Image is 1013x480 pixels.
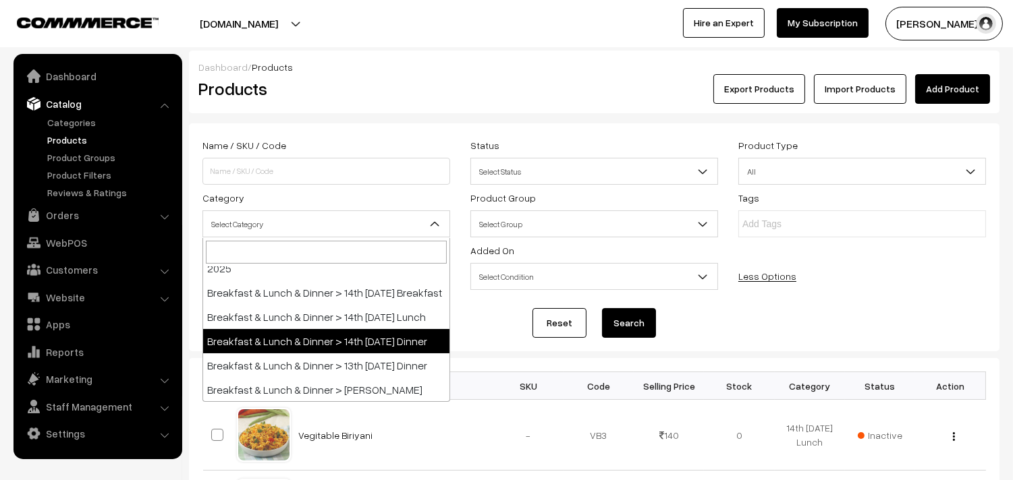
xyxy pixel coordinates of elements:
[153,7,325,40] button: [DOMAIN_NAME]
[203,353,449,378] li: Breakfast & Lunch & Dinner > 13th [DATE] Dinner
[470,263,718,290] span: Select Condition
[44,115,177,129] a: Categories
[198,60,990,74] div: /
[775,400,845,471] td: 14th [DATE] Lunch
[602,308,656,338] button: Search
[198,78,449,99] h2: Products
[845,372,915,400] th: Status
[471,212,717,236] span: Select Group
[17,394,177,419] a: Staff Management
[17,231,177,255] a: WebPOS
[470,210,718,237] span: Select Group
[471,265,717,289] span: Select Condition
[683,8,765,38] a: Hire an Expert
[203,212,449,236] span: Select Category
[17,203,177,227] a: Orders
[738,158,986,185] span: All
[17,285,177,309] a: Website
[885,7,1003,40] button: [PERSON_NAME] s…
[44,185,177,200] a: Reviews & Ratings
[704,372,774,400] th: Stock
[17,92,177,116] a: Catalog
[17,421,177,446] a: Settings
[17,312,177,336] a: Apps
[203,329,449,353] li: Breakfast & Lunch & Dinner > 14th [DATE] Dinner
[742,217,860,231] input: Add Tags
[44,150,177,164] a: Product Groups
[17,258,177,282] a: Customers
[713,74,805,104] button: Export Products
[915,372,985,400] th: Action
[198,61,248,73] a: Dashboard
[17,13,135,30] a: COMMMERCE
[777,8,869,38] a: My Subscription
[17,64,177,88] a: Dashboard
[203,305,449,329] li: Breakfast & Lunch & Dinner > 14th [DATE] Lunch
[299,429,373,441] a: Vegitable Biriyani
[470,243,514,258] label: Added On
[493,372,564,400] th: SKU
[953,432,955,441] img: Menu
[252,61,293,73] span: Products
[634,400,704,471] td: 140
[470,138,499,152] label: Status
[203,378,449,418] li: Breakfast & Lunch & Dinner > [PERSON_NAME][DATE] (Inactive)
[17,340,177,364] a: Reports
[564,400,634,471] td: VB3
[44,168,177,182] a: Product Filters
[470,158,718,185] span: Select Status
[704,400,774,471] td: 0
[471,160,717,183] span: Select Status
[493,400,564,471] td: -
[738,191,759,205] label: Tags
[634,372,704,400] th: Selling Price
[202,138,286,152] label: Name / SKU / Code
[470,191,536,205] label: Product Group
[44,133,177,147] a: Products
[202,191,244,205] label: Category
[775,372,845,400] th: Category
[17,367,177,391] a: Marketing
[532,308,586,338] a: Reset
[814,74,906,104] a: Import Products
[202,210,450,237] span: Select Category
[858,428,902,442] span: Inactive
[203,280,449,305] li: Breakfast & Lunch & Dinner > 14th [DATE] Breakfast
[564,372,634,400] th: Code
[738,138,798,152] label: Product Type
[915,74,990,104] a: Add Product
[739,160,985,183] span: All
[17,18,159,28] img: COMMMERCE
[738,270,796,282] a: Less Options
[976,13,996,34] img: user
[202,158,450,185] input: Name / SKU / Code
